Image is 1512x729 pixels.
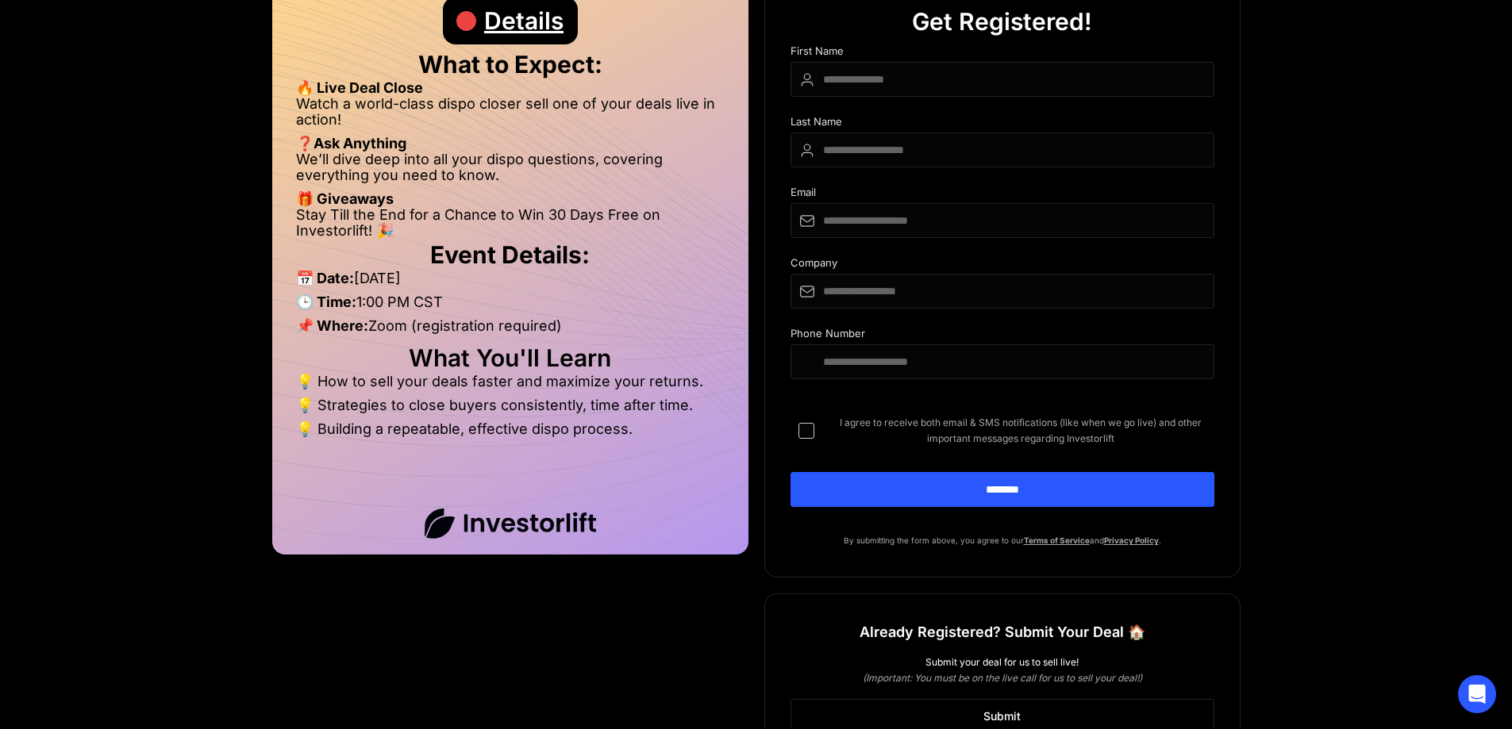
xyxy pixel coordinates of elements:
[1024,535,1090,545] a: Terms of Service
[296,294,725,318] li: 1:00 PM CST
[791,257,1214,274] div: Company
[296,350,725,366] h2: What You'll Learn
[1104,535,1159,545] a: Privacy Policy
[296,207,725,239] li: Stay Till the End for a Chance to Win 30 Days Free on Investorlift! 🎉
[296,397,725,421] li: 💡 Strategies to close buyers consistently, time after time.
[296,270,354,286] strong: 📅 Date:
[296,270,725,294] li: [DATE]
[296,190,394,207] strong: 🎁 Giveaways
[791,45,1214,62] div: First Name
[430,240,590,269] strong: Event Details:
[296,317,368,334] strong: 📌 Where:
[791,45,1214,532] form: DIspo Day Main Form
[791,186,1214,203] div: Email
[296,374,725,397] li: 💡 How to sell your deals faster and maximize your returns.
[418,50,602,79] strong: What to Expect:
[827,415,1214,447] span: I agree to receive both email & SMS notifications (like when we go live) and other important mess...
[296,135,406,152] strong: ❓Ask Anything
[791,654,1214,670] div: Submit your deal for us to sell live!
[296,318,725,342] li: Zoom (registration required)
[791,532,1214,548] p: By submitting the form above, you agree to our and .
[791,116,1214,132] div: Last Name
[860,618,1145,647] h1: Already Registered? Submit Your Deal 🏠
[296,79,423,96] strong: 🔥 Live Deal Close
[791,328,1214,344] div: Phone Number
[863,672,1142,684] em: (Important: You must be on the live call for us to sell your deal!)
[296,152,725,191] li: We’ll dive deep into all your dispo questions, covering everything you need to know.
[296,421,725,437] li: 💡 Building a repeatable, effective dispo process.
[296,294,356,310] strong: 🕒 Time:
[296,96,725,136] li: Watch a world-class dispo closer sell one of your deals live in action!
[1458,675,1496,713] div: Open Intercom Messenger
